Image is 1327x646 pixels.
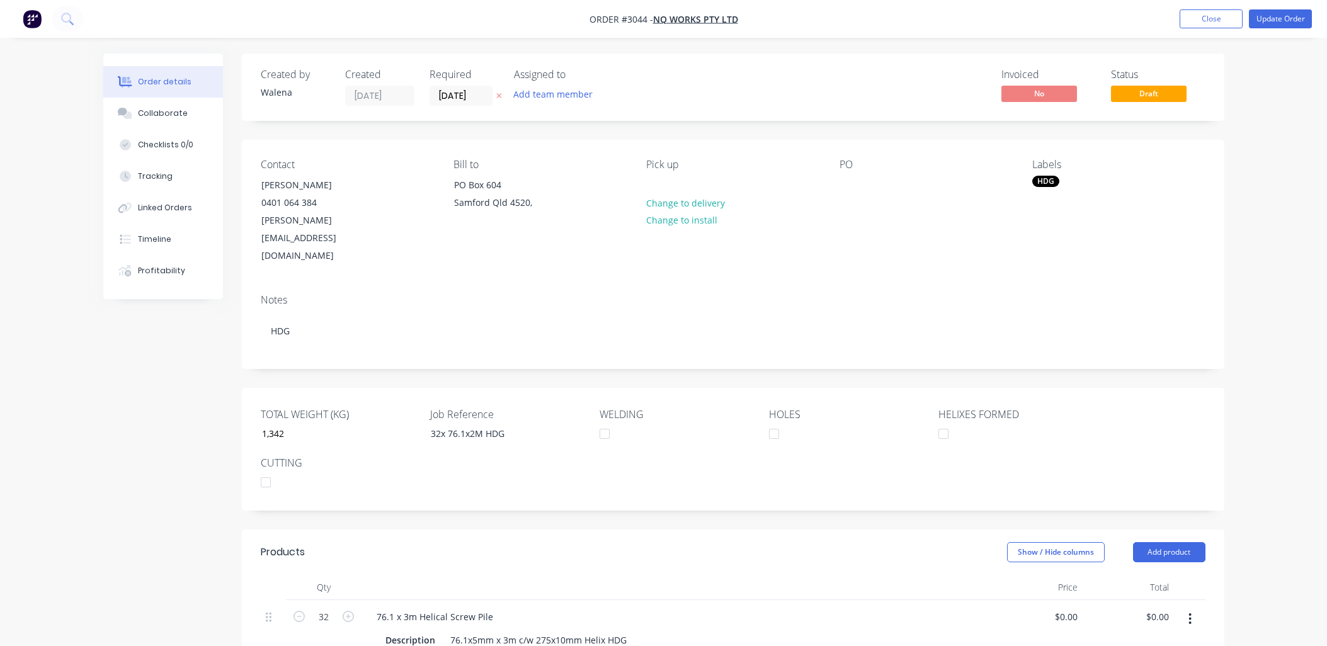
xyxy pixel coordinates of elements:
[103,129,223,161] button: Checklists 0/0
[367,608,503,626] div: 76.1 x 3m Helical Screw Pile
[261,86,330,99] div: Walena
[23,9,42,28] img: Factory
[138,171,173,182] div: Tracking
[138,202,192,213] div: Linked Orders
[430,69,499,81] div: Required
[1249,9,1312,28] button: Update Order
[103,224,223,255] button: Timeline
[454,176,559,194] div: PO Box 604
[1111,86,1187,101] span: Draft
[589,13,653,25] span: Order #3044 -
[639,194,731,211] button: Change to delivery
[938,407,1096,422] label: HELIXES FORMED
[600,407,757,422] label: WELDING
[453,159,626,171] div: Bill to
[261,312,1205,350] div: HDG
[261,176,366,194] div: [PERSON_NAME]
[261,545,305,560] div: Products
[261,212,366,264] div: [PERSON_NAME][EMAIL_ADDRESS][DOMAIN_NAME]
[1007,542,1105,562] button: Show / Hide columns
[1111,69,1205,81] div: Status
[506,86,599,103] button: Add team member
[138,139,193,150] div: Checklists 0/0
[286,575,362,600] div: Qty
[103,255,223,286] button: Profitability
[261,455,418,470] label: CUTTING
[138,76,191,88] div: Order details
[421,424,578,443] div: 32x 76.1x2M HDG
[251,176,377,265] div: [PERSON_NAME]0401 064 384[PERSON_NAME][EMAIL_ADDRESS][DOMAIN_NAME]
[138,265,185,276] div: Profitability
[646,159,819,171] div: Pick up
[840,159,1012,171] div: PO
[261,69,330,81] div: Created by
[103,66,223,98] button: Order details
[653,13,738,25] a: NQ WORKS PTY LTD
[639,212,724,229] button: Change to install
[514,69,640,81] div: Assigned to
[103,192,223,224] button: Linked Orders
[1133,542,1205,562] button: Add product
[138,234,171,245] div: Timeline
[1001,86,1077,101] span: No
[1032,159,1205,171] div: Labels
[261,407,418,422] label: TOTAL WEIGHT (KG)
[769,407,926,422] label: HOLES
[138,108,188,119] div: Collaborate
[1032,176,1059,187] div: HDG
[1180,9,1243,28] button: Close
[261,159,433,171] div: Contact
[1083,575,1174,600] div: Total
[514,86,600,103] button: Add team member
[443,176,569,216] div: PO Box 604Samford Qld 4520,
[261,294,1205,306] div: Notes
[345,69,414,81] div: Created
[1001,69,1096,81] div: Invoiced
[261,194,366,212] div: 0401 064 384
[454,194,559,212] div: Samford Qld 4520,
[991,575,1083,600] div: Price
[103,161,223,192] button: Tracking
[430,407,588,422] label: Job Reference
[251,424,418,443] input: Enter number...
[103,98,223,129] button: Collaborate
